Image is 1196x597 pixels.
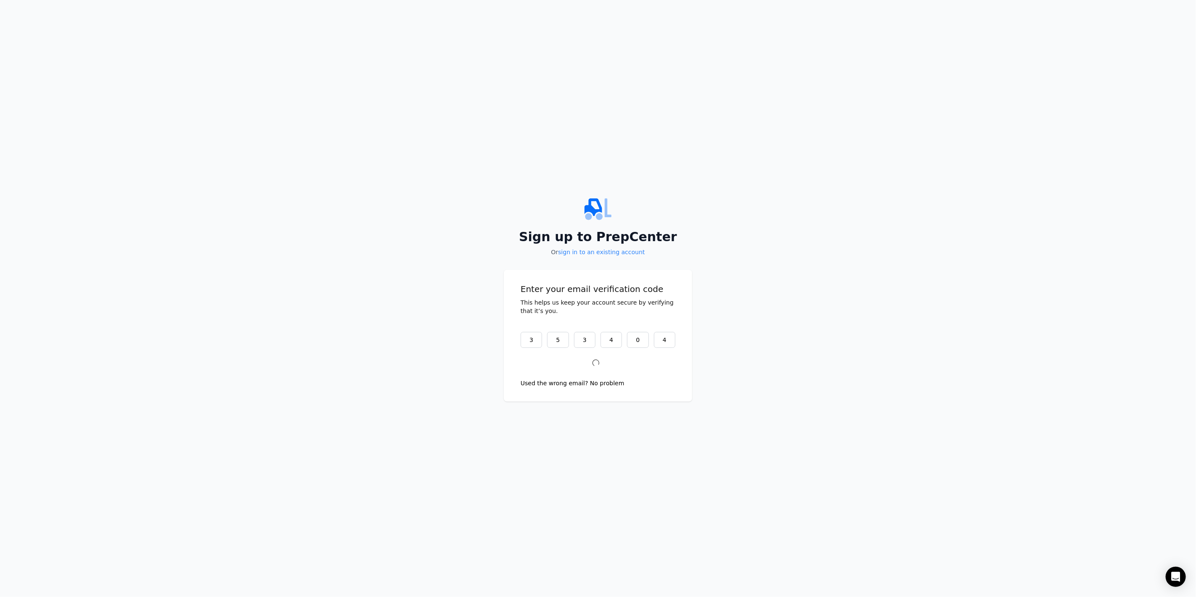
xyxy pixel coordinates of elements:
a: sign in to an existing account [558,249,645,255]
h2: Sign up to PrepCenter [504,229,692,245]
p: Or [504,248,692,256]
div: Open Intercom Messenger [1166,567,1186,587]
p: This helps us keep your account secure by verifying that it’s you. [521,298,675,315]
p: Enter your email verification code [521,283,675,295]
button: Used the wrong email? No problem [521,379,624,387]
img: PrepCenter [504,196,692,223]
